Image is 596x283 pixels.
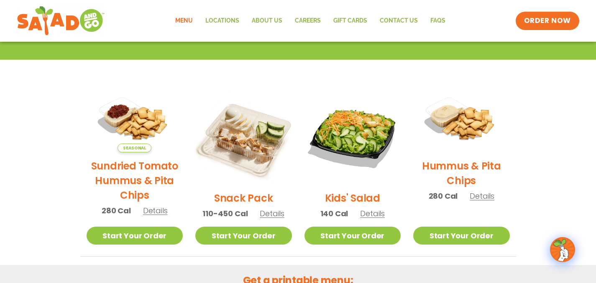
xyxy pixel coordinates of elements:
img: Product photo for Snack Pack [195,88,292,184]
img: Product photo for Kids’ Salad [304,88,401,184]
a: Start Your Order [304,227,401,245]
span: 280 Cal [429,190,458,202]
a: Start Your Order [413,227,510,245]
span: Seasonal [118,144,151,152]
h2: Hummus & Pita Chips [413,159,510,188]
span: 280 Cal [102,205,131,216]
a: Menu [169,11,199,30]
span: Details [143,205,168,216]
a: About Us [246,11,289,30]
h2: Sundried Tomato Hummus & Pita Chips [87,159,183,202]
h2: Snack Pack [214,191,273,205]
a: FAQs [424,11,452,30]
nav: Menu [169,11,452,30]
a: Careers [289,11,327,30]
span: Details [360,208,385,219]
a: Locations [199,11,246,30]
a: GIFT CARDS [327,11,373,30]
img: new-SAG-logo-768×292 [17,4,105,38]
span: 140 Cal [320,208,348,219]
span: 110-450 Cal [202,208,248,219]
a: Start Your Order [87,227,183,245]
h2: Kids' Salad [325,191,380,205]
img: Product photo for Hummus & Pita Chips [413,88,510,152]
span: ORDER NOW [524,16,571,26]
a: Start Your Order [195,227,292,245]
a: Contact Us [373,11,424,30]
span: Details [470,191,494,201]
img: Product photo for Sundried Tomato Hummus & Pita Chips [87,88,183,152]
img: wpChatIcon [551,238,574,261]
a: ORDER NOW [516,12,579,30]
span: Details [260,208,284,219]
